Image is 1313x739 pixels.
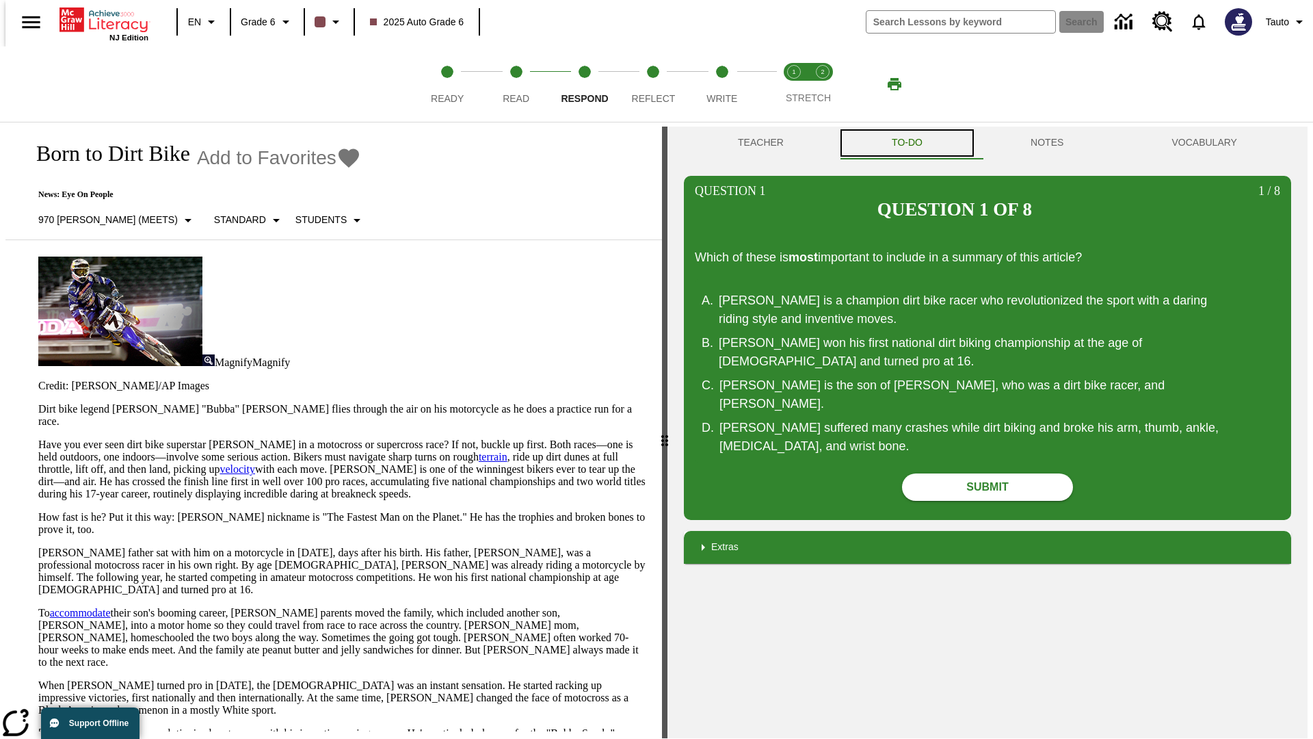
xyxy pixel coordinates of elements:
[702,334,713,352] span: B .
[22,190,371,200] p: News: Eye On People
[1117,127,1291,159] button: VOCABULARY
[109,34,148,42] span: NJ Edition
[786,92,831,103] span: STRETCH
[719,376,1239,413] div: [PERSON_NAME] is the son of [PERSON_NAME], who was a dirt bike racer, and [PERSON_NAME].
[662,127,667,738] div: Press Enter or Spacebar and then press right and left arrow keys to move the slider
[290,208,371,233] button: Select Student
[838,127,977,159] button: TO-DO
[695,184,766,236] p: Question
[38,679,646,716] p: When [PERSON_NAME] turned pro in [DATE], the [DEMOGRAPHIC_DATA] was an instant sensation. He star...
[711,540,739,554] p: Extras
[38,607,646,669] p: To their son's booming career, [PERSON_NAME] parents moved the family, which included another son...
[667,127,1308,738] div: activity
[431,93,464,104] span: Ready
[235,10,300,34] button: Grade: Grade 6, Select a grade
[252,356,290,368] span: Magnify
[479,451,507,463] a: terrain
[38,403,646,428] p: Dirt bike legend [PERSON_NAME] "Bubba" [PERSON_NAME] flies through the air on his motorcycle as h...
[613,47,693,122] button: Reflect step 4 of 5
[69,718,129,728] span: Support Offline
[214,213,266,227] p: Standard
[702,419,714,437] span: D .
[684,531,1291,564] div: Extras
[202,354,215,366] img: Magnify
[220,463,255,475] a: velocity
[241,15,276,29] span: Grade 6
[706,93,737,104] span: Write
[561,93,608,104] span: Respond
[719,419,1239,456] div: [PERSON_NAME] suffered many crashes while dirt biking and broke his arm, thumb, ankle, [MEDICAL_D...
[1181,4,1217,40] a: Notifications
[1260,10,1313,34] button: Profile/Settings
[1258,184,1264,198] span: 1
[545,47,624,122] button: Respond step 3 of 5
[792,68,795,75] text: 1
[182,10,226,34] button: Language: EN, Select a language
[11,2,51,42] button: Open side menu
[1267,184,1271,198] span: /
[774,47,814,122] button: Stretch Read step 1 of 2
[719,291,1238,328] div: [PERSON_NAME] is a champion dirt bike racer who revolutionized the sport with a daring riding sty...
[756,184,766,198] span: 1
[873,72,916,96] button: Print
[188,15,201,29] span: EN
[33,208,202,233] button: Select Lexile, 970 Lexile (Meets)
[38,439,646,500] p: Have you ever seen dirt bike superstar [PERSON_NAME] in a motocross or supercross race? If not, b...
[1106,3,1144,41] a: Data Center
[902,474,1073,501] button: Submit
[803,47,843,122] button: Stretch Respond step 2 of 2
[370,15,464,29] span: 2025 Auto Grade 6
[209,208,290,233] button: Scaffolds, Standard
[1266,15,1289,29] span: Tauto
[702,291,713,310] span: A .
[295,213,347,227] p: Students
[1217,4,1260,40] button: Select a new avatar
[684,127,1291,159] div: Instructional Panel Tabs
[50,607,111,619] a: accommodate
[38,213,178,227] p: 970 [PERSON_NAME] (Meets)
[632,93,676,104] span: Reflect
[197,146,361,170] button: Add to Favorites - Born to Dirt Bike
[1144,3,1181,40] a: Resource Center, Will open in new tab
[719,334,1238,371] div: [PERSON_NAME] won his first national dirt biking championship at the age of [DEMOGRAPHIC_DATA] an...
[59,5,148,42] div: Home
[215,356,252,368] span: Magnify
[38,257,202,366] img: Motocross racer James Stewart flies through the air on his dirt bike.
[702,376,714,395] span: C .
[197,147,336,169] span: Add to Favorites
[408,47,487,122] button: Ready step 1 of 5
[38,511,646,536] p: How fast is he? Put it this way: [PERSON_NAME] nickname is "The Fastest Man on the Planet." He ha...
[695,248,1280,267] p: Which of these is important to include in a summary of this article?
[877,199,1032,220] h2: Question 1 of 8
[821,68,824,75] text: 2
[866,11,1055,33] input: search field
[977,127,1117,159] button: NOTES
[1258,184,1280,236] p: 8
[5,127,662,731] div: reading
[1225,8,1252,36] img: Avatar
[309,10,349,34] button: Class color is dark brown. Change class color
[684,127,838,159] button: Teacher
[38,380,646,392] p: Credit: [PERSON_NAME]/AP Images
[22,141,190,166] h1: Born to Dirt Bike
[503,93,529,104] span: Read
[682,47,762,122] button: Write step 5 of 5
[38,547,646,596] p: [PERSON_NAME] father sat with him on a motorcycle in [DATE], days after his birth. His father, [P...
[788,250,818,264] strong: most
[476,47,555,122] button: Read step 2 of 5
[41,708,140,739] button: Support Offline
